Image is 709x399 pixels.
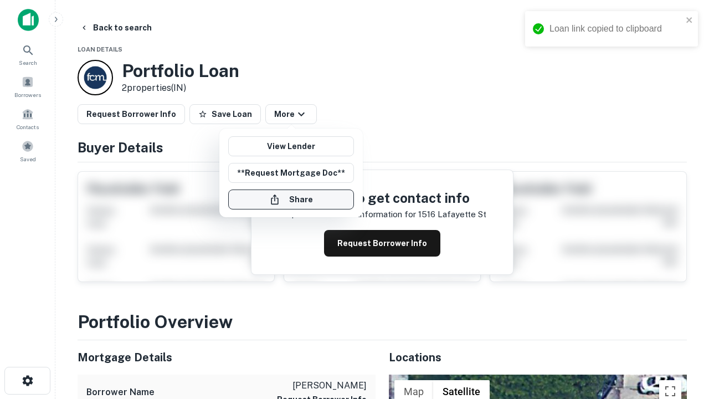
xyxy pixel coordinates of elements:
[228,163,354,183] button: **Request Mortgage Doc**
[228,190,354,209] button: Share
[686,16,693,26] button: close
[549,22,682,35] div: Loan link copied to clipboard
[654,310,709,364] iframe: Chat Widget
[228,136,354,156] a: View Lender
